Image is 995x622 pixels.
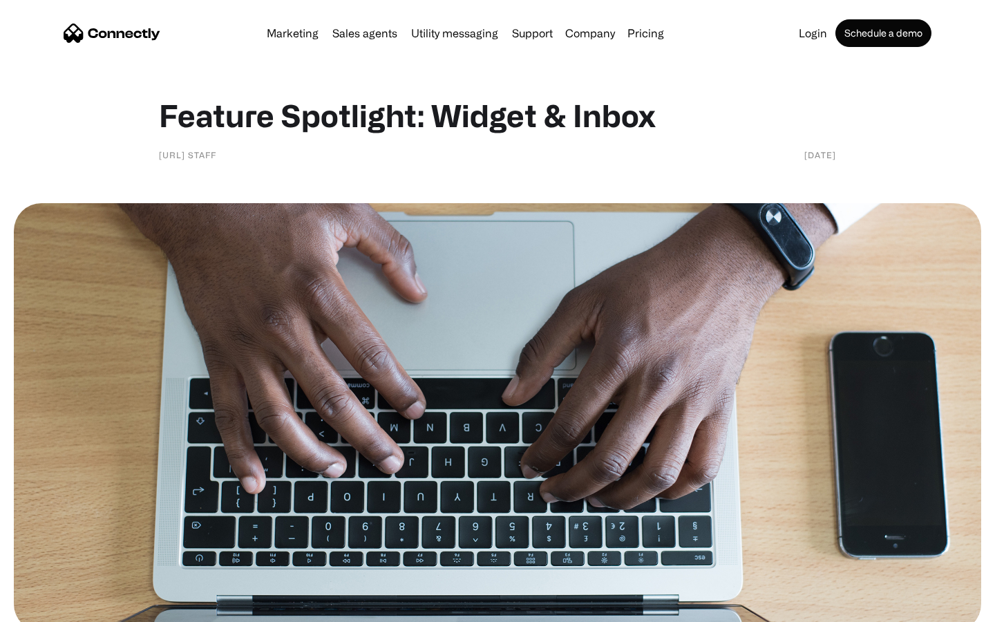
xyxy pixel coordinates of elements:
a: Support [506,28,558,39]
a: Utility messaging [406,28,504,39]
a: Sales agents [327,28,403,39]
h1: Feature Spotlight: Widget & Inbox [159,97,836,134]
aside: Language selected: English [14,598,83,617]
a: Login [793,28,833,39]
div: [DATE] [804,148,836,162]
a: Marketing [261,28,324,39]
div: [URL] staff [159,148,216,162]
div: Company [565,23,615,43]
ul: Language list [28,598,83,617]
a: Pricing [622,28,670,39]
a: Schedule a demo [835,19,931,47]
